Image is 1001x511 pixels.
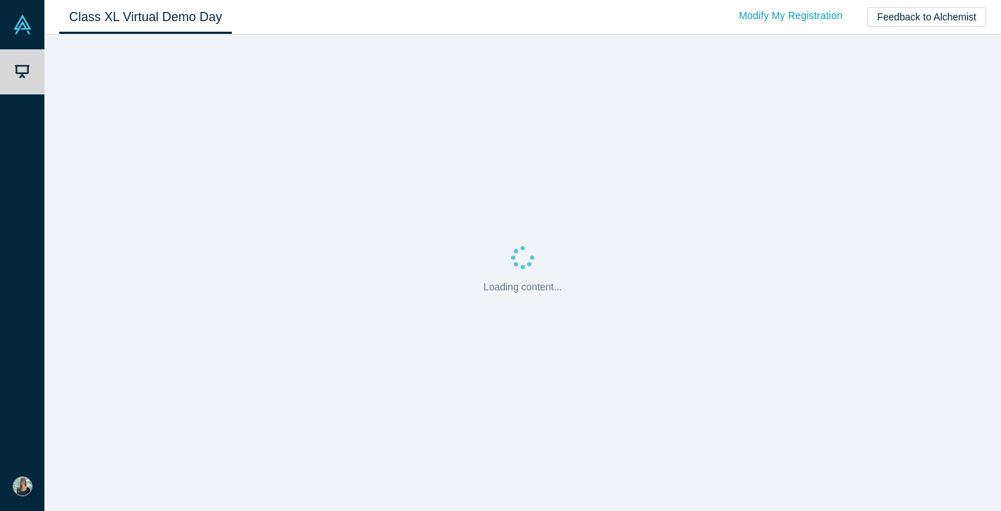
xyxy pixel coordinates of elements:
a: Class XL Virtual Demo Day [59,1,232,34]
p: Loading content... [484,280,562,295]
button: Feedback to Alchemist [867,7,986,27]
img: Emily Haniotis's Account [13,476,32,496]
a: Modify My Registration [724,4,857,28]
img: Alchemist Vault Logo [13,15,32,35]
